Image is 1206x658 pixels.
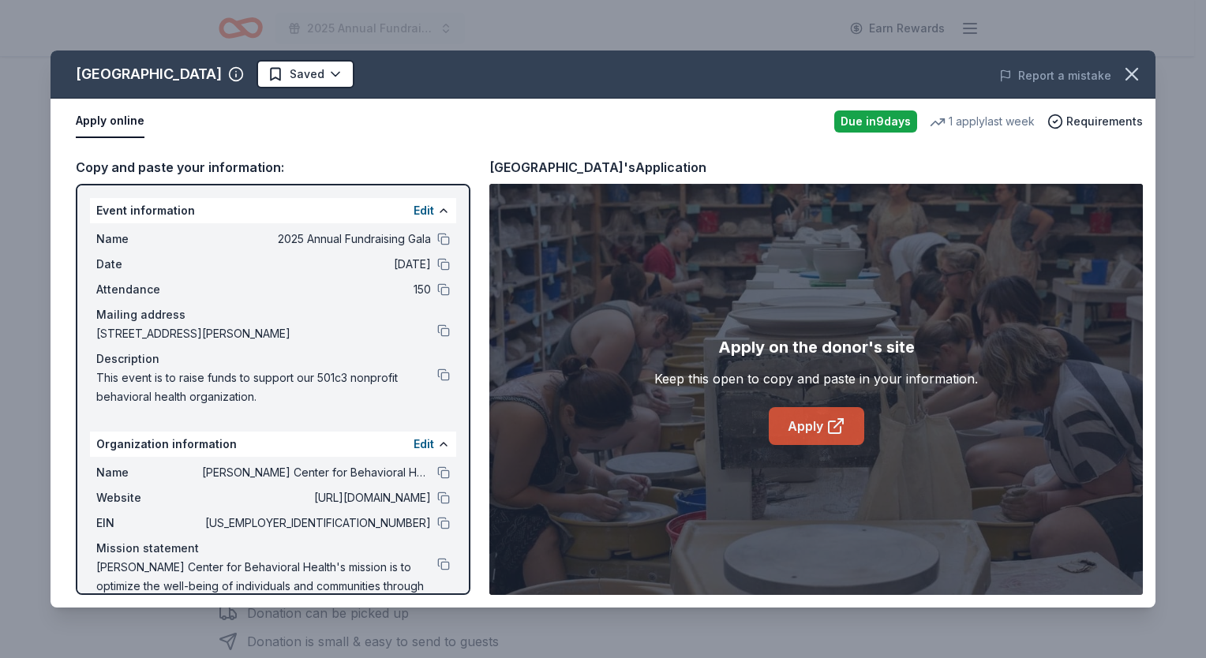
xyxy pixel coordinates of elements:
span: [PERSON_NAME] Center for Behavioral Health [202,463,431,482]
div: [GEOGRAPHIC_DATA]'s Application [489,157,706,178]
div: Copy and paste your information: [76,157,470,178]
span: Attendance [96,280,202,299]
button: Saved [257,60,354,88]
span: Name [96,230,202,249]
span: Saved [290,65,324,84]
button: Edit [414,435,434,454]
div: Description [96,350,450,368]
span: Name [96,463,202,482]
a: Apply [769,407,864,445]
span: This event is to raise funds to support our 501c3 nonprofit behavioral health organization. [96,368,437,406]
div: Organization information [90,432,456,457]
span: Requirements [1066,112,1143,131]
span: 150 [202,280,431,299]
div: Event information [90,198,456,223]
button: Edit [414,201,434,220]
div: Keep this open to copy and paste in your information. [654,369,978,388]
span: 2025 Annual Fundraising Gala [202,230,431,249]
span: [US_EMPLOYER_IDENTIFICATION_NUMBER] [202,514,431,533]
div: Due in 9 days [834,110,917,133]
span: [PERSON_NAME] Center for Behavioral Health's mission is to optimize the well-being of individuals... [96,558,437,615]
button: Apply online [76,105,144,138]
span: EIN [96,514,202,533]
span: Website [96,488,202,507]
span: [DATE] [202,255,431,274]
div: Apply on the donor's site [718,335,915,360]
div: [GEOGRAPHIC_DATA] [76,62,222,87]
button: Report a mistake [999,66,1111,85]
div: 1 apply last week [930,112,1035,131]
div: Mission statement [96,539,450,558]
span: [STREET_ADDRESS][PERSON_NAME] [96,324,437,343]
span: Date [96,255,202,274]
span: [URL][DOMAIN_NAME] [202,488,431,507]
button: Requirements [1047,112,1143,131]
div: Mailing address [96,305,450,324]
